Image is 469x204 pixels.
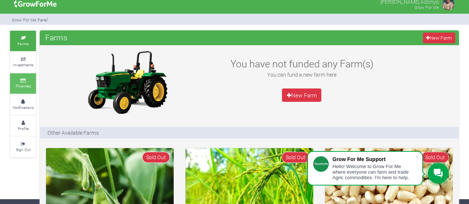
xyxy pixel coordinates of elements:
small: Grow For Me [414,4,439,10]
small: Investments [13,62,33,67]
small: Profile [18,126,29,131]
div: Hello! Welcome to Grow For Me where everyone can farm and trade Agric commodities. I'm here to help. [332,164,415,180]
span: Sold Out [142,152,170,163]
a: New Farm [282,88,321,102]
span: Farms [43,30,69,45]
a: Profile [10,116,36,136]
div: Grow For Me Support [332,156,415,162]
img: growforme image [81,49,174,116]
p: You can fund a new farm here [221,71,382,78]
small: Notifications [13,105,34,110]
small: Finances [16,83,31,88]
a: New Farm [423,33,455,43]
span: Sold Out [282,152,309,163]
span: Sold Out [421,152,449,163]
a: Investments [10,52,36,72]
a: Notifications [10,94,36,115]
small: Sign Out [16,147,30,152]
small: Farms [17,41,29,46]
a: Sign Out [10,137,36,157]
p: Other Available Farms [47,129,99,137]
small: Grow For Me Panel [12,17,48,23]
h3: You have not funded any Farm(s) [221,58,382,70]
a: Farms [10,31,36,51]
a: Finances [10,73,36,94]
